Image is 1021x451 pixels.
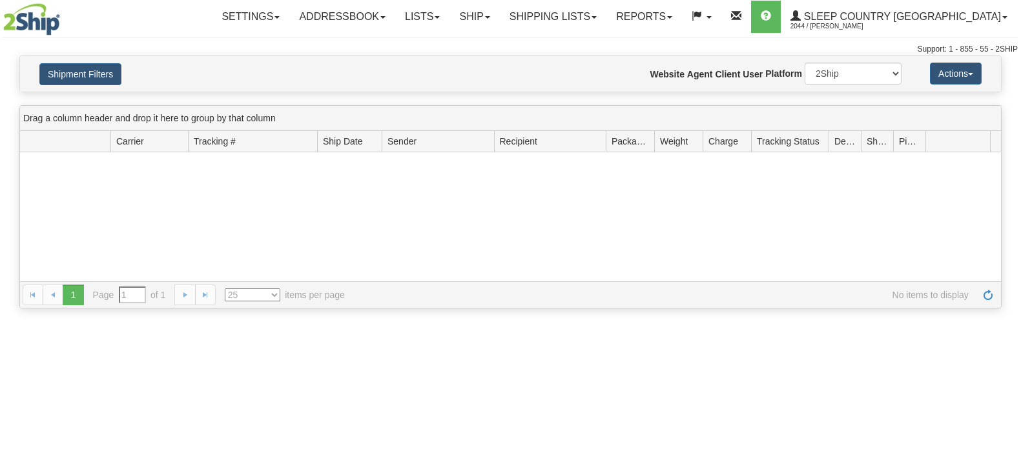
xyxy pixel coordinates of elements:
span: Packages [612,135,649,148]
a: Ship [449,1,499,33]
span: Page of 1 [93,286,166,303]
span: Weight [660,135,688,148]
span: Sender [387,135,417,148]
span: Tracking # [194,135,236,148]
a: Refresh [978,285,998,305]
button: Actions [930,63,982,85]
span: Recipient [500,135,537,148]
a: Sleep Country [GEOGRAPHIC_DATA] 2044 / [PERSON_NAME] [781,1,1017,33]
a: Lists [395,1,449,33]
button: Shipment Filters [39,63,121,85]
img: logo2044.jpg [3,3,60,35]
label: Platform [765,67,802,80]
label: Website [650,68,685,81]
span: Ship Date [323,135,362,148]
span: Charge [708,135,738,148]
a: Shipping lists [500,1,606,33]
div: Support: 1 - 855 - 55 - 2SHIP [3,44,1018,55]
span: Carrier [116,135,144,148]
a: Settings [212,1,289,33]
span: Pickup Status [899,135,920,148]
label: Client [715,68,740,81]
span: 1 [63,285,83,305]
div: grid grouping header [20,106,1001,131]
span: Shipment Issues [867,135,888,148]
span: Tracking Status [757,135,820,148]
label: Agent [687,68,713,81]
span: No items to display [363,288,969,301]
a: Reports [606,1,682,33]
span: 2044 / [PERSON_NAME] [790,20,887,33]
span: Sleep Country [GEOGRAPHIC_DATA] [801,11,1001,22]
span: Delivery Status [834,135,856,148]
span: items per page [225,288,345,301]
a: Addressbook [289,1,395,33]
label: User [743,68,763,81]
